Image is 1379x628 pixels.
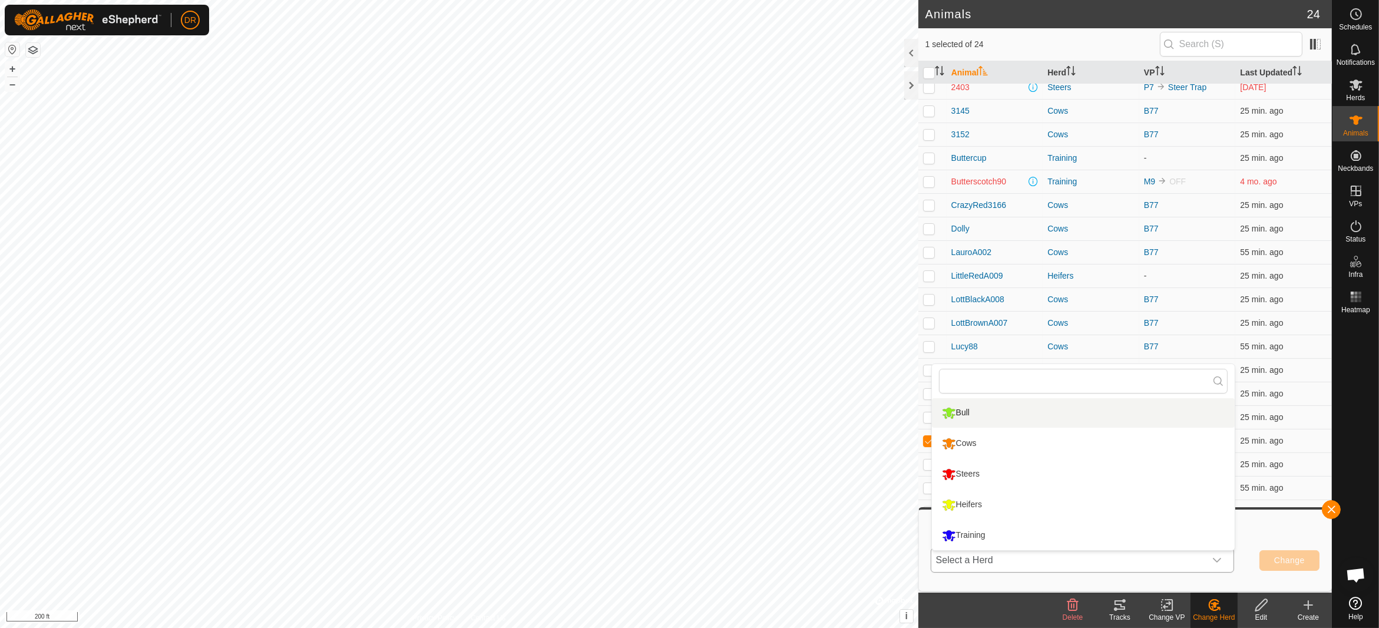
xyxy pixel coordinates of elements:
[1168,82,1206,92] a: Steer Trap
[951,81,970,94] span: 2403
[1240,177,1277,186] span: May 20, 2025, 1:08 PM
[1205,548,1229,572] div: dropdown trigger
[1047,223,1135,235] div: Cows
[935,68,944,77] p-sorticon: Activate to sort
[1240,224,1283,233] span: Oct 4, 2025, 2:38 PM
[1144,153,1147,163] app-display-virtual-paddock-transition: -
[951,293,1004,306] span: LottBlackA008
[925,7,1307,21] h2: Animals
[1139,61,1236,84] th: VP
[951,176,1006,188] span: Butterscotch90
[1240,200,1283,210] span: Oct 4, 2025, 2:38 PM
[1285,612,1332,623] div: Create
[1240,295,1283,304] span: Oct 4, 2025, 2:38 PM
[184,14,196,27] span: DR
[900,610,913,623] button: i
[1345,236,1365,243] span: Status
[14,9,161,31] img: Gallagher Logo
[1047,317,1135,329] div: Cows
[1240,130,1283,139] span: Oct 4, 2025, 2:38 PM
[1240,342,1283,351] span: Oct 4, 2025, 2:08 PM
[925,38,1160,51] span: 1 selected of 24
[1341,306,1370,313] span: Heatmap
[947,61,1043,84] th: Animal
[1047,128,1135,141] div: Cows
[1339,24,1372,31] span: Schedules
[1349,200,1362,207] span: VPs
[951,317,1008,329] span: LottBrownA007
[1348,271,1363,278] span: Infra
[978,68,988,77] p-sorticon: Activate to sort
[939,464,983,484] div: Steers
[939,403,973,423] div: Bull
[932,398,1235,428] li: Bull
[26,43,40,57] button: Map Layers
[1240,247,1283,257] span: Oct 4, 2025, 2:08 PM
[1047,105,1135,117] div: Cows
[1348,613,1363,620] span: Help
[1066,68,1076,77] p-sorticon: Activate to sort
[1158,176,1167,186] img: to
[1144,130,1159,139] a: B77
[412,613,457,623] a: Privacy Policy
[951,199,1006,211] span: CrazyRed3166
[1144,224,1159,233] a: B77
[1235,61,1332,84] th: Last Updated
[905,611,907,621] span: i
[1144,318,1159,328] a: B77
[939,495,985,515] div: Heifers
[1238,612,1285,623] div: Edit
[1240,271,1283,280] span: Oct 4, 2025, 2:38 PM
[471,613,505,623] a: Contact Us
[1144,82,1154,92] a: P7
[1307,5,1320,23] span: 24
[1047,246,1135,259] div: Cows
[932,521,1235,550] li: Training
[951,246,992,259] span: LauroA002
[5,62,19,76] button: +
[951,105,970,117] span: 3145
[1144,177,1155,186] a: M9
[931,548,1205,572] span: Select a Herd
[951,223,970,235] span: Dolly
[1144,295,1159,304] a: B77
[1240,365,1283,375] span: Oct 4, 2025, 2:38 PM
[1274,556,1305,565] span: Change
[1160,32,1302,57] input: Search (S)
[1240,507,1266,516] span: Sep 24, 2025, 1:08 PM
[1047,152,1135,164] div: Training
[1155,68,1165,77] p-sorticon: Activate to sort
[951,341,978,353] span: Lucy88
[1144,247,1159,257] a: B77
[932,398,1235,550] ul: Option List
[1047,81,1135,94] div: Steers
[1240,412,1283,422] span: Oct 4, 2025, 2:38 PM
[1240,153,1283,163] span: Oct 4, 2025, 2:38 PM
[1144,342,1159,351] a: B77
[1043,61,1139,84] th: Herd
[1047,199,1135,211] div: Cows
[1346,94,1365,101] span: Herds
[1240,106,1283,115] span: Oct 4, 2025, 2:38 PM
[1240,82,1266,92] span: Sep 20, 2025, 5:38 PM
[1047,270,1135,282] div: Heifers
[1337,59,1375,66] span: Notifications
[1338,165,1373,172] span: Neckbands
[1332,592,1379,625] a: Help
[1240,483,1283,493] span: Oct 4, 2025, 2:08 PM
[1143,612,1190,623] div: Change VP
[5,77,19,91] button: –
[1338,557,1374,593] div: Open chat
[1240,436,1283,445] span: Oct 4, 2025, 2:38 PM
[1144,106,1159,115] a: B77
[1096,612,1143,623] div: Tracks
[1144,200,1159,210] a: B77
[1063,613,1083,622] span: Delete
[5,42,19,57] button: Reset Map
[1292,68,1302,77] p-sorticon: Activate to sort
[932,490,1235,520] li: Heifers
[939,525,988,546] div: Training
[1240,389,1283,398] span: Oct 4, 2025, 2:38 PM
[1343,130,1368,137] span: Animals
[932,429,1235,458] li: Cows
